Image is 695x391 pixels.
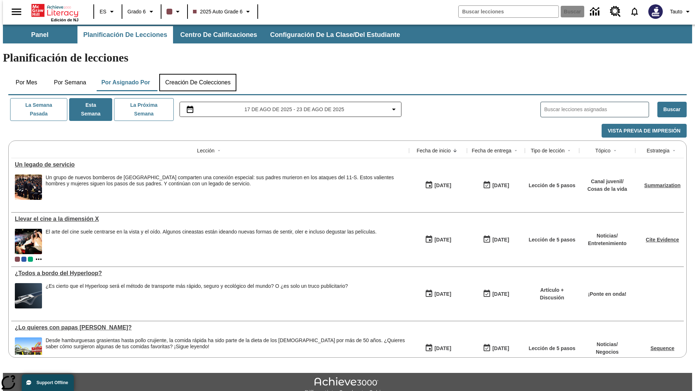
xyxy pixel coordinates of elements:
[588,232,627,240] p: Noticias /
[164,5,185,18] button: El color de la clase es café oscuro. Cambiar el color de la clase.
[31,3,79,18] a: Portada
[159,74,236,91] button: Creación de colecciones
[96,5,119,18] button: Lenguaje: ES, Selecciona un idioma
[114,98,173,121] button: La próxima semana
[46,337,405,363] div: Desde hamburguesas grasientas hasta pollo crujiente, la comida rápida ha sido parte de la dieta d...
[492,344,509,353] div: [DATE]
[15,229,42,254] img: El panel situado frente a los asientos rocía con agua nebulizada al feliz público en un cine equi...
[15,324,405,331] div: ¿Lo quieres con papas fritas?
[46,337,405,350] div: Desde hamburguesas grasientas hasta pollo crujiente, la comida rápida ha sido parte de la dieta d...
[4,26,76,43] button: Panel
[37,380,68,385] span: Support Offline
[606,2,625,21] a: Centro de recursos, Se abrirá en una pestaña nueva.
[646,147,669,154] div: Estrategia
[422,287,454,301] button: 07/21/25: Primer día en que estuvo disponible la lección
[389,105,398,114] svg: Collapse Date Range Filter
[602,124,687,138] button: Vista previa de impresión
[422,341,454,355] button: 07/14/25: Primer día en que estuvo disponible la lección
[183,105,399,114] button: Seleccione el intervalo de fechas opción del menú
[588,290,627,298] p: ¡Ponte en onda!
[10,98,67,121] button: La semana pasada
[46,175,405,187] div: Un grupo de nuevos bomberos de [GEOGRAPHIC_DATA] comparten una conexión especial: sus padres muri...
[528,345,575,352] p: Lección de 5 pasos
[587,178,627,185] p: Canal juvenil /
[15,270,405,277] a: ¿Todos a bordo del Hyperloop?, Lecciones
[422,178,454,192] button: 08/18/25: Primer día en que estuvo disponible la lección
[511,146,520,155] button: Sort
[565,146,573,155] button: Sort
[670,8,682,16] span: Tauto
[528,236,575,244] p: Lección de 5 pasos
[588,240,627,247] p: Entretenimiento
[434,344,451,353] div: [DATE]
[596,341,619,348] p: Noticias /
[492,290,509,299] div: [DATE]
[215,146,223,155] button: Sort
[46,283,348,308] div: ¿Es cierto que el Hyperloop será el método de transporte más rápido, seguro y ecológico del mundo...
[46,229,376,235] div: El arte del cine suele centrarse en la vista y el oído. Algunos cineastas están ideando nuevas fo...
[46,229,376,254] div: El arte del cine suele centrarse en la vista y el oído. Algunos cineastas están ideando nuevas fo...
[670,146,678,155] button: Sort
[451,146,459,155] button: Sort
[96,74,156,91] button: Por asignado por
[48,74,92,91] button: Por semana
[22,374,74,391] button: Support Offline
[264,26,406,43] button: Configuración de la clase/del estudiante
[650,345,674,351] a: Sequence
[3,51,692,64] h1: Planificación de lecciones
[197,147,214,154] div: Lección
[51,18,79,22] span: Edición de NJ
[544,104,649,115] input: Buscar lecciones asignadas
[15,161,405,168] a: Un legado de servicio, Lecciones
[648,4,663,19] img: Avatar
[528,286,576,302] p: Artículo + Discusión
[15,175,42,200] img: una fotografía de la ceremonia de graduación de la promoción de 2019 del Departamento de Bomberos...
[667,5,695,18] button: Perfil/Configuración
[174,26,263,43] button: Centro de calificaciones
[46,283,348,289] div: ¿Es cierto que el Hyperloop será el método de transporte más rápido, seguro y ecológico del mundo...
[244,106,344,113] span: 17 de ago de 2025 - 23 de ago de 2025
[657,102,687,117] button: Buscar
[15,216,405,222] a: Llevar el cine a la dimensión X, Lecciones
[193,8,243,16] span: 2025 Auto Grade 6
[15,324,405,331] a: ¿Lo quieres con papas fritas?, Lecciones
[46,175,405,200] div: Un grupo de nuevos bomberos de Nueva York comparten una conexión especial: sus padres murieron en...
[3,25,692,43] div: Subbarra de navegación
[595,147,610,154] div: Tópico
[480,233,511,247] button: 08/24/25: Último día en que podrá accederse la lección
[34,255,43,264] button: Mostrar más clases
[417,147,451,154] div: Fecha de inicio
[531,147,565,154] div: Tipo de lección
[31,3,79,22] div: Portada
[15,161,405,168] div: Un legado de servicio
[596,348,619,356] p: Negocios
[644,2,667,21] button: Escoja un nuevo avatar
[492,235,509,244] div: [DATE]
[472,147,511,154] div: Fecha de entrega
[21,257,26,262] div: OL 2025 Auto Grade 7
[528,182,575,189] p: Lección de 5 pasos
[434,235,451,244] div: [DATE]
[127,8,146,16] span: Grado 6
[125,5,159,18] button: Grado: Grado 6, Elige un grado
[459,6,559,17] input: Buscar campo
[15,257,20,262] div: Clase actual
[77,26,173,43] button: Planificación de lecciones
[480,341,511,355] button: 07/20/26: Último día en que podrá accederse la lección
[434,181,451,190] div: [DATE]
[100,8,106,16] span: ES
[625,2,644,21] a: Notificaciones
[15,283,42,308] img: Representación artística del vehículo Hyperloop TT entrando en un túnel
[492,181,509,190] div: [DATE]
[190,5,256,18] button: Clase: 2025 Auto Grade 6, Selecciona una clase
[587,185,627,193] p: Cosas de la vida
[15,337,42,363] img: Uno de los primeros locales de McDonald's, con el icónico letrero rojo y los arcos amarillos.
[28,257,33,262] div: 2025 Auto Grade 4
